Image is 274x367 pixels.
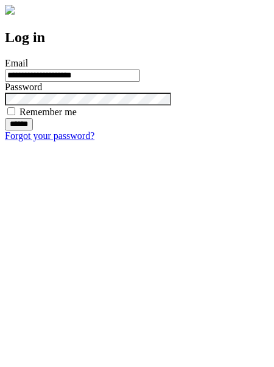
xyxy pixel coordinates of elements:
a: Forgot your password? [5,130,94,141]
img: logo-4e3dc11c47720685a147b03b5a06dd966a58ff35d612b21f08c02c0306f2b779.png [5,5,15,15]
label: Password [5,82,42,92]
h2: Log in [5,29,269,46]
label: Remember me [19,107,77,117]
label: Email [5,58,28,68]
